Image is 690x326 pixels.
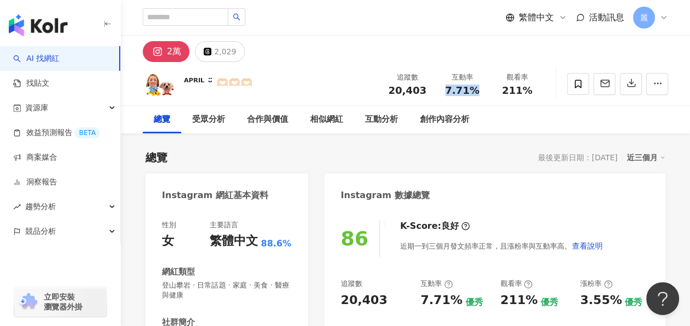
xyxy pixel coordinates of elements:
[247,113,288,126] div: 合作與價值
[496,72,538,83] div: 觀看率
[143,41,189,62] button: 2萬
[580,279,613,289] div: 漲粉率
[420,279,453,289] div: 互動率
[500,279,532,289] div: 觀看率
[572,241,603,250] span: 查看說明
[640,12,648,24] span: 麗
[162,189,268,201] div: Instagram 網紅基本資料
[145,150,167,165] div: 總覽
[571,235,603,257] button: 查看說明
[25,194,56,219] span: 趨勢分析
[233,13,240,21] span: search
[502,85,532,96] span: 211%
[13,53,59,64] a: searchAI 找網紅
[18,293,39,311] img: chrome extension
[162,220,176,230] div: 性別
[25,219,56,244] span: 競品分析
[400,220,470,232] div: K-Score :
[261,238,291,250] span: 88.6%
[162,266,195,278] div: 網紅類型
[162,233,174,250] div: 女
[143,68,176,100] img: KOL Avatar
[441,220,459,232] div: 良好
[13,127,100,138] a: 效益預測報告BETA
[445,85,479,96] span: 7.71%
[210,233,258,250] div: 繁體中文
[441,72,483,83] div: 互動率
[420,292,462,309] div: 7.71%
[184,75,253,89] div: ᴬᴾᴿᴵᴸ ᵕ̈ 🫶🏻🫶🏻🫶🏻
[540,296,558,308] div: 優秀
[341,292,388,309] div: 20,403
[365,113,398,126] div: 互動分析
[538,153,618,162] div: 最後更新日期：[DATE]
[214,44,236,59] div: 2,029
[192,113,225,126] div: 受眾分析
[13,177,57,188] a: 洞察報告
[44,292,82,312] span: 立即安裝 瀏覽器外掛
[388,85,426,96] span: 20,403
[13,78,49,89] a: 找貼文
[625,296,642,308] div: 優秀
[341,227,368,250] div: 86
[13,203,21,211] span: rise
[167,44,181,59] div: 2萬
[14,287,106,317] a: chrome extension立即安裝 瀏覽器外掛
[9,14,68,36] img: logo
[13,152,57,163] a: 商案媒合
[310,113,343,126] div: 相似網紅
[589,12,624,23] span: 活動訊息
[154,113,170,126] div: 總覽
[341,279,362,289] div: 追蹤數
[465,296,483,308] div: 優秀
[400,235,603,257] div: 近期一到三個月發文頻率正常，且漲粉率與互動率高。
[500,292,537,309] div: 211%
[162,280,291,300] span: 登山攀岩 · 日常話題 · 家庭 · 美食 · 醫療與健康
[580,292,622,309] div: 3.55%
[420,113,469,126] div: 創作內容分析
[386,72,428,83] div: 追蹤數
[627,150,665,165] div: 近三個月
[25,95,48,120] span: 資源庫
[646,282,679,315] iframe: Help Scout Beacon - Open
[210,220,238,230] div: 主要語言
[195,41,245,62] button: 2,029
[519,12,554,24] span: 繁體中文
[341,189,430,201] div: Instagram 數據總覽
